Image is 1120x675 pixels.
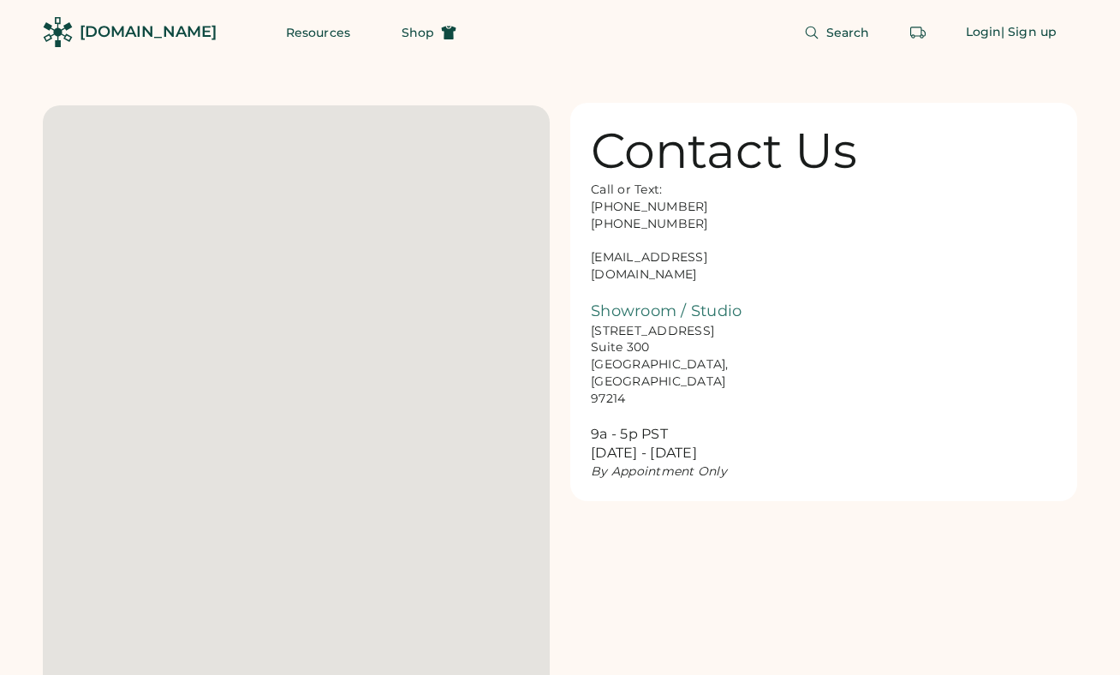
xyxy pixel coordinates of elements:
[43,17,73,47] img: Rendered Logo - Screens
[591,302,742,320] font: Showroom / Studio
[591,463,727,479] em: By Appointment Only
[402,27,434,39] span: Shop
[591,182,762,481] div: Call or Text: [PHONE_NUMBER] [PHONE_NUMBER] [EMAIL_ADDRESS][DOMAIN_NAME] [STREET_ADDRESS] Suite 3...
[591,426,697,462] font: 9a - 5p PST [DATE] - [DATE]
[265,15,371,50] button: Resources
[901,15,935,50] button: Retrieve an order
[80,21,217,43] div: [DOMAIN_NAME]
[591,123,857,178] div: Contact Us
[381,15,477,50] button: Shop
[783,15,891,50] button: Search
[826,27,870,39] span: Search
[966,24,1002,41] div: Login
[1001,24,1057,41] div: | Sign up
